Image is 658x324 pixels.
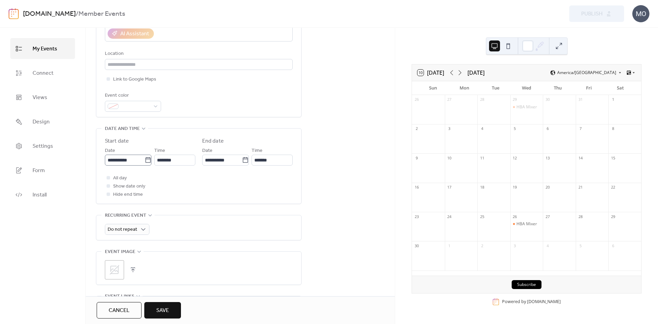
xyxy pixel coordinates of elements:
div: Sat [605,81,636,95]
div: 15 [610,155,616,160]
div: MO [632,5,649,22]
span: My Events [33,44,57,54]
div: 30 [414,243,419,248]
div: 16 [414,185,419,190]
span: Link to Google Maps [113,75,156,84]
a: [DOMAIN_NAME] [23,8,76,21]
span: Form [33,165,45,176]
div: Start date [105,137,129,145]
div: 28 [578,214,583,219]
span: All day [113,174,127,182]
button: Cancel [97,302,142,319]
a: Form [10,160,75,181]
div: 2 [479,243,485,248]
button: Subscribe [512,280,541,289]
div: 10 [447,155,452,160]
div: 17 [447,185,452,190]
a: Views [10,87,75,108]
div: 1 [610,97,616,102]
span: Save [156,307,169,315]
div: Event color [105,92,160,100]
div: Wed [511,81,542,95]
a: Install [10,184,75,205]
div: [DATE] [467,69,485,77]
div: 24 [447,214,452,219]
span: Recurring event [105,212,146,220]
div: HBA Mixer [510,221,543,227]
span: Views [33,92,47,103]
div: 23 [414,214,419,219]
span: Date and time [105,125,140,133]
span: Show date only [113,182,145,191]
span: Design [33,117,50,127]
div: Fri [573,81,605,95]
div: 25 [479,214,485,219]
div: 14 [578,155,583,160]
div: 6 [545,126,550,131]
div: 27 [545,214,550,219]
div: 5 [512,126,517,131]
div: HBA Mixer [516,221,537,227]
div: 9 [414,155,419,160]
div: 3 [447,126,452,131]
span: Time [154,147,165,155]
div: 29 [610,214,616,219]
div: 26 [512,214,517,219]
span: Connect [33,68,53,79]
div: 26 [414,97,419,102]
div: HBA Mixer [516,104,537,110]
div: 1 [447,243,452,248]
span: Cancel [109,307,130,315]
div: 2 [414,126,419,131]
b: Member Events [78,8,125,21]
div: 21 [578,185,583,190]
div: 18 [479,185,485,190]
div: ; [105,260,124,279]
div: Sun [417,81,449,95]
div: HBA Mixer [510,104,543,110]
div: Location [105,50,291,58]
div: Tue [480,81,511,95]
span: Hide end time [113,191,143,199]
div: 6 [610,243,616,248]
button: Save [144,302,181,319]
div: 8 [610,126,616,131]
a: Settings [10,135,75,156]
span: Settings [33,141,53,152]
div: Mon [449,81,480,95]
div: 27 [447,97,452,102]
a: Design [10,111,75,132]
div: 11 [479,155,485,160]
a: [DOMAIN_NAME] [527,299,561,305]
div: 12 [512,155,517,160]
a: My Events [10,38,75,59]
div: 30 [545,97,550,102]
div: 5 [578,243,583,248]
span: Event image [105,248,135,256]
div: 20 [545,185,550,190]
div: 3 [512,243,517,248]
div: Powered by [502,299,561,305]
div: End date [202,137,224,145]
div: 19 [512,185,517,190]
span: Date [202,147,212,155]
button: 10[DATE] [415,68,447,77]
div: Thu [542,81,573,95]
span: Install [33,190,47,200]
div: 22 [610,185,616,190]
div: 4 [545,243,550,248]
span: Event links [105,292,134,301]
span: Time [252,147,263,155]
div: 28 [479,97,485,102]
div: 29 [512,97,517,102]
div: 4 [479,126,485,131]
img: logo [9,8,19,19]
span: Date [105,147,115,155]
b: / [76,8,78,21]
a: Connect [10,62,75,83]
span: America/[GEOGRAPHIC_DATA] [557,71,616,75]
span: Do not repeat [108,225,137,234]
div: 13 [545,155,550,160]
div: 31 [578,97,583,102]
